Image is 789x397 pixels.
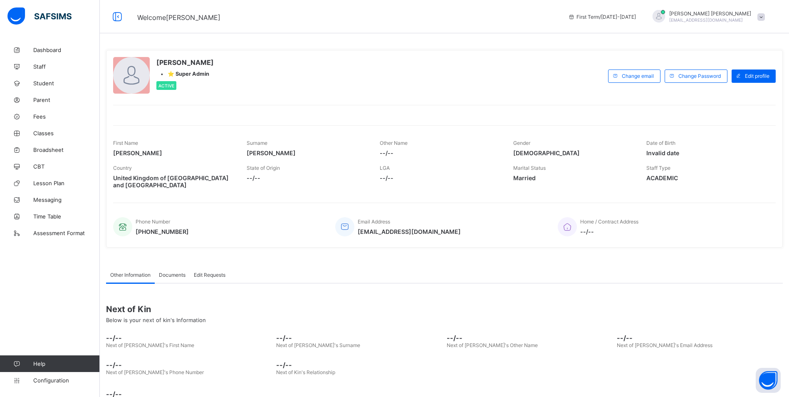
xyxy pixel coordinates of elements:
span: Welcome [PERSON_NAME] [137,13,220,22]
span: Next of [PERSON_NAME]'s Phone Number [106,369,204,375]
span: [PHONE_NUMBER] [136,228,189,235]
span: Configuration [33,377,99,384]
span: Staff Type [646,165,670,171]
span: ACADEMIC [646,174,767,181]
span: Next of Kin [106,304,783,314]
span: Broadsheet [33,146,100,153]
span: Gender [513,140,530,146]
span: Dashboard [33,47,100,53]
button: Open asap [756,368,781,393]
span: Next of [PERSON_NAME]'s Email Address [617,342,712,348]
span: [EMAIL_ADDRESS][DOMAIN_NAME] [358,228,461,235]
span: Other Name [380,140,408,146]
span: [PERSON_NAME] [PERSON_NAME] [669,10,751,17]
span: [DEMOGRAPHIC_DATA] [513,149,634,156]
div: AbdulazizRavat [644,10,769,24]
span: Other Information [110,272,151,278]
span: [PERSON_NAME] [156,58,214,67]
span: Next of [PERSON_NAME]'s First Name [106,342,194,348]
span: Email Address [358,218,390,225]
span: --/-- [380,149,501,156]
span: Change Password [678,73,721,79]
span: [PERSON_NAME] [113,149,234,156]
span: Phone Number [136,218,170,225]
span: --/-- [276,361,442,369]
span: Country [113,165,132,171]
span: Staff [33,63,100,70]
span: --/-- [617,334,783,342]
span: Edit profile [745,73,769,79]
span: Fees [33,113,100,120]
span: --/-- [447,334,613,342]
span: Change email [622,73,654,79]
span: Marital Status [513,165,546,171]
img: safsims [7,7,72,25]
span: State of Origin [247,165,280,171]
span: Active [158,83,174,88]
span: [EMAIL_ADDRESS][DOMAIN_NAME] [669,17,743,22]
span: Invalid date [646,149,767,156]
span: [PERSON_NAME] [247,149,368,156]
span: Classes [33,130,100,136]
span: --/-- [276,334,442,342]
span: Married [513,174,634,181]
span: --/-- [380,174,501,181]
div: • [156,71,214,77]
span: Next of Kin's Relationship [276,369,335,375]
span: --/-- [106,334,272,342]
span: session/term information [568,14,636,20]
span: Time Table [33,213,100,220]
span: Date of Birth [646,140,675,146]
span: Documents [159,272,186,278]
span: Messaging [33,196,100,203]
span: Student [33,80,100,87]
span: Surname [247,140,267,146]
span: CBT [33,163,100,170]
span: LGA [380,165,390,171]
span: First Name [113,140,138,146]
span: Parent [33,97,100,103]
span: Assessment Format [33,230,100,236]
span: Help [33,360,99,367]
span: --/-- [247,174,368,181]
span: Next of [PERSON_NAME]'s Surname [276,342,360,348]
span: ⭐ Super Admin [168,71,209,77]
span: Below is your next of kin's Information [106,317,206,323]
span: United Kingdom of [GEOGRAPHIC_DATA] and [GEOGRAPHIC_DATA] [113,174,234,189]
span: Edit Requests [194,272,225,278]
span: --/-- [580,228,638,235]
span: --/-- [106,361,272,369]
span: Lesson Plan [33,180,100,186]
span: Next of [PERSON_NAME]'s Other Name [447,342,538,348]
span: Home / Contract Address [580,218,638,225]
